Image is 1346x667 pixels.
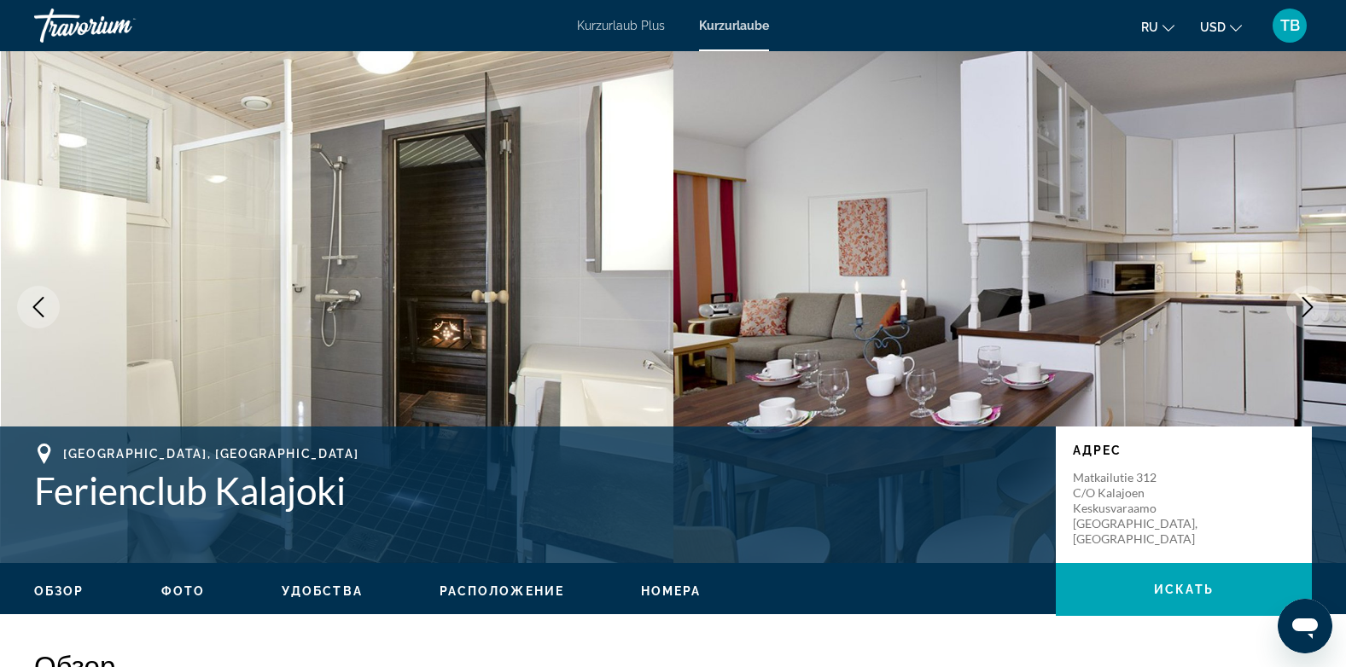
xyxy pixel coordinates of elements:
button: Vorheriges Bild [17,286,60,328]
span: Обзор [34,584,84,598]
span: USD [1200,20,1226,34]
span: искать [1154,583,1214,596]
button: Фото [161,583,205,599]
span: Удобства [282,584,363,598]
iframe: Schaltfläche zum Öffnen des Messaging-Fensters [1278,599,1332,653]
p: Matkailutie 312 c/o Kalajoen Keskusvaraamo [GEOGRAPHIC_DATA], [GEOGRAPHIC_DATA] [1073,470,1209,547]
span: TB [1280,17,1300,34]
span: Расположение [440,584,564,598]
a: Kurzurlaub Plus [577,19,665,32]
a: Kurzurlaube [699,19,769,32]
button: Sprache ändern [1141,14,1174,39]
button: Währung ändern [1200,14,1242,39]
span: [GEOGRAPHIC_DATA], [GEOGRAPHIC_DATA] [63,447,358,461]
button: Удобства [282,583,363,599]
button: Benutzermenü [1267,8,1312,43]
span: Фото [161,584,205,598]
button: Обзор [34,583,84,599]
span: ru [1141,20,1158,34]
a: Travorium [34,3,205,48]
p: Адрес [1073,444,1295,457]
h1: Ferienclub Kalajoki [34,468,1039,513]
button: искать [1056,563,1312,616]
button: Nächstes Bild [1286,286,1329,328]
button: Расположение [440,583,564,599]
span: Номера [641,584,702,598]
button: Номера [641,583,702,599]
